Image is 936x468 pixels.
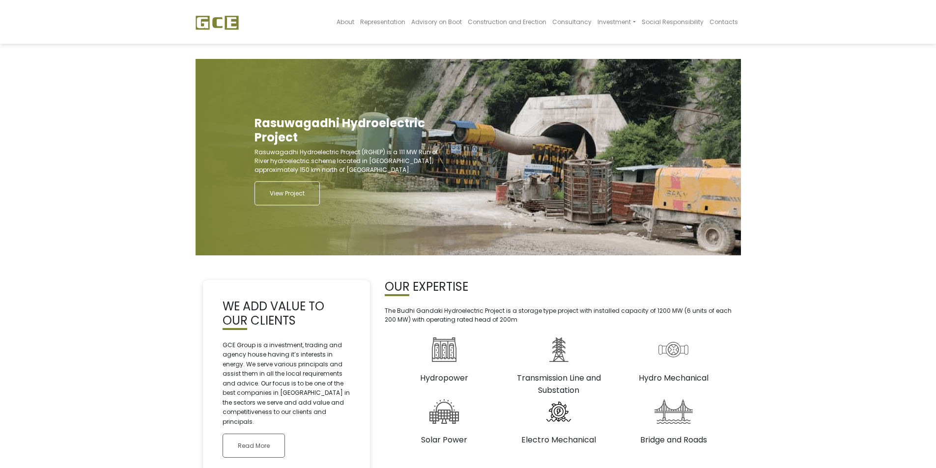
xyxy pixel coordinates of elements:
[255,148,441,174] p: Rasuwagadhi Hydroelectric Project (RGHEP) is a 111 MW Run of River hydroelectric scheme located i...
[465,3,549,41] a: Construction and Erection
[624,372,723,384] h3: Hydro Mechanical
[337,18,354,26] span: About
[255,116,441,145] h2: Rasuwagadhi Hydroelectric Project
[223,434,285,458] a: Read More
[385,280,734,294] h2: OUR EXPERTISE
[334,3,357,41] a: About
[709,18,738,26] span: Contacts
[509,372,609,396] h3: Transmission Line and Substation
[223,300,350,328] h2: WE ADD VALUE TO OUR CLIENTS
[707,3,741,41] a: Contacts
[411,18,462,26] span: Advisory on Boot
[509,434,609,446] h3: Electro Mechanical
[408,3,465,41] a: Advisory on Boot
[595,3,638,41] a: Investment
[255,181,320,205] a: View Project
[597,18,631,26] span: Investment
[385,306,734,324] p: The Budhi Gandaki Hydroelectric Project is a storage type project with installed capacity of 1200...
[639,3,707,41] a: Social Responsibility
[360,18,405,26] span: Representation
[357,3,408,41] a: Representation
[468,18,546,26] span: Construction and Erection
[642,18,704,26] span: Social Responsibility
[624,434,723,446] h3: Bridge and Roads
[552,18,592,26] span: Consultancy
[395,434,494,446] h3: Solar Power
[395,372,494,384] h3: Hydropower
[223,340,350,427] p: GCE Group is a investment, trading and agency house having it’s interests in energy. We serve var...
[196,15,239,30] img: GCE Group
[549,3,595,41] a: Consultancy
